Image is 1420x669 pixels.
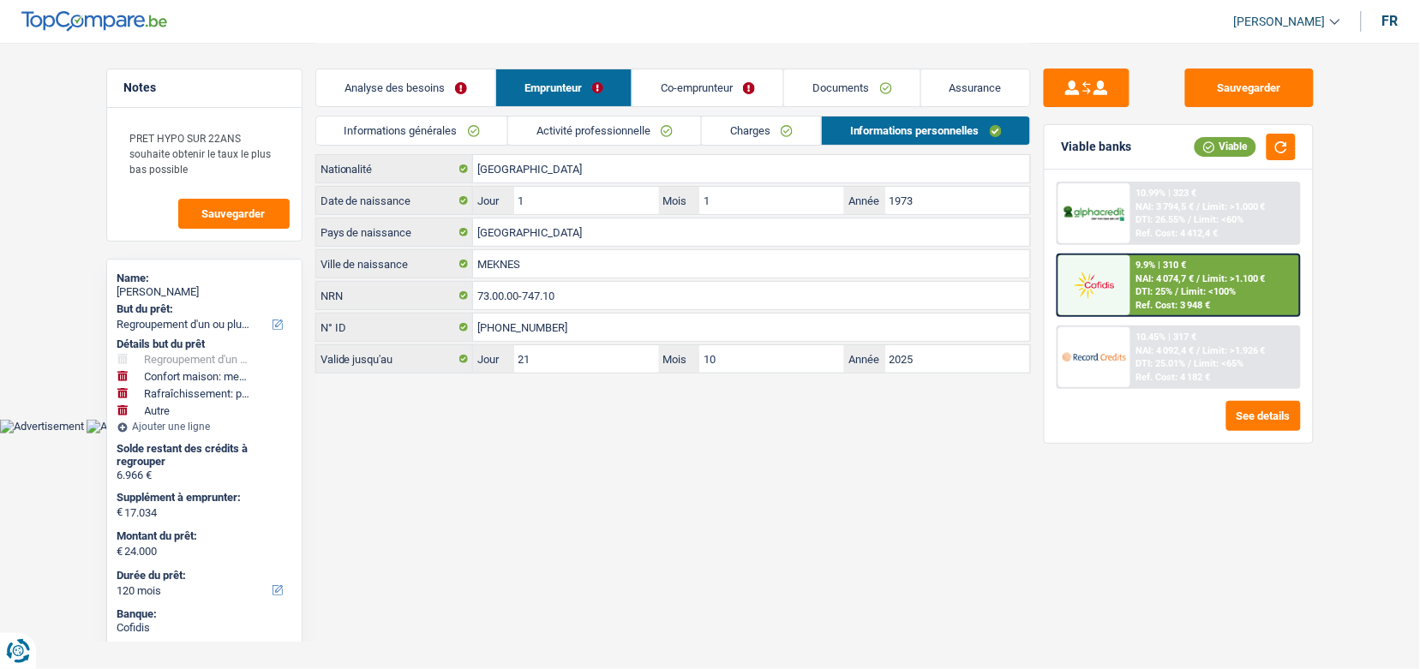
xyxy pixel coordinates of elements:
[1135,286,1172,297] span: DTI: 25%
[659,345,700,373] label: Mois
[87,420,171,433] img: Advertisement
[1181,286,1236,297] span: Limit: <100%
[1063,341,1126,373] img: Record Credits
[178,199,290,229] button: Sauvegarder
[1135,300,1210,311] div: Ref. Cost: 3 948 €
[1202,345,1266,356] span: Limit: >1.926 €
[822,116,1030,145] a: Informations personnelles
[473,282,1030,309] input: 12.12.12-123.12
[316,345,473,373] label: Valide jusqu'au
[117,621,291,635] div: Cofidis
[1226,401,1301,431] button: See details
[921,69,1030,106] a: Assurance
[117,442,291,469] div: Solde restant des crédits à regrouper
[473,187,514,214] label: Jour
[117,607,291,621] div: Banque:
[473,218,1030,246] input: Belgique
[1062,140,1132,154] div: Viable banks
[702,116,821,145] a: Charges
[844,345,885,373] label: Année
[1196,345,1200,356] span: /
[1194,358,1243,369] span: Limit: <65%
[473,155,1030,182] input: Belgique
[316,218,473,246] label: Pays de naissance
[1135,332,1196,343] div: 10.45% | 317 €
[514,187,659,214] input: JJ
[202,208,266,219] span: Sauvegarder
[316,187,473,214] label: Date de naissance
[117,491,288,505] label: Supplément à emprunter:
[21,11,167,32] img: TopCompare Logo
[885,345,1030,373] input: AAAA
[473,345,514,373] label: Jour
[316,282,473,309] label: NRN
[1196,273,1200,284] span: /
[1188,214,1191,225] span: /
[124,81,285,95] h5: Notes
[1135,228,1218,239] div: Ref. Cost: 4 412,4 €
[117,469,291,482] div: 6.966 €
[1135,358,1185,369] span: DTI: 25.01%
[1135,214,1185,225] span: DTI: 26.55%
[1135,273,1194,284] span: NAI: 4 074,7 €
[632,69,783,106] a: Co-emprunteur
[1135,260,1186,271] div: 9.9% | 310 €
[117,302,288,316] label: But du prêt:
[1196,201,1200,212] span: /
[1135,372,1210,383] div: Ref. Cost: 4 182 €
[117,569,288,582] label: Durée du prêt:
[316,116,508,145] a: Informations générales
[1185,69,1314,107] button: Sauvegarder
[117,337,291,351] div: Détails but du prêt
[844,187,885,214] label: Année
[117,529,288,543] label: Montant du prêt:
[316,155,473,182] label: Nationalité
[1063,204,1126,224] img: AlphaCredit
[1194,214,1243,225] span: Limit: <60%
[659,187,700,214] label: Mois
[117,272,291,285] div: Name:
[784,69,920,106] a: Documents
[885,187,1030,214] input: AAAA
[1175,286,1178,297] span: /
[316,69,495,106] a: Analyse des besoins
[496,69,632,106] a: Emprunteur
[473,314,1030,341] input: 590-1234567-89
[508,116,701,145] a: Activité professionnelle
[1202,201,1266,212] span: Limit: >1.000 €
[1188,358,1191,369] span: /
[1202,273,1266,284] span: Limit: >1.100 €
[1135,201,1194,212] span: NAI: 3 794,5 €
[699,345,844,373] input: MM
[316,250,473,278] label: Ville de naissance
[117,421,291,433] div: Ajouter une ligne
[1063,269,1126,301] img: Cofidis
[1135,345,1194,356] span: NAI: 4 092,4 €
[117,505,123,519] span: €
[514,345,659,373] input: JJ
[1135,188,1196,199] div: 10.99% | 323 €
[699,187,844,214] input: MM
[1195,137,1256,156] div: Viable
[1382,13,1399,29] div: fr
[117,545,123,558] span: €
[1220,8,1340,36] a: [PERSON_NAME]
[316,314,473,341] label: N° ID
[1234,15,1326,29] span: [PERSON_NAME]
[117,285,291,299] div: [PERSON_NAME]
